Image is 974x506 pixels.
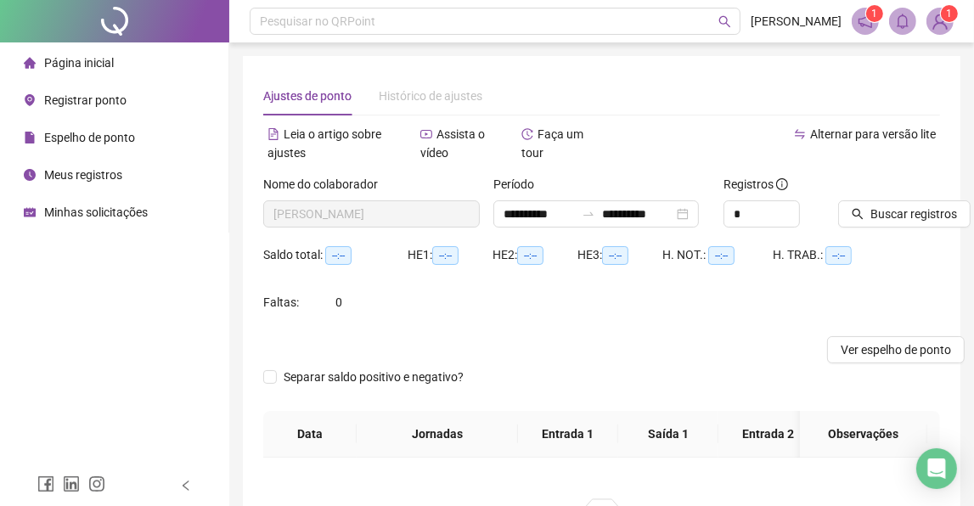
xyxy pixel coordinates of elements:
[518,411,618,458] th: Entrada 1
[852,208,864,220] span: search
[267,127,381,160] span: Leia o artigo sobre ajustes
[521,128,533,140] span: history
[420,128,432,140] span: youtube
[800,411,927,458] th: Observações
[88,475,105,492] span: instagram
[582,207,595,221] span: swap-right
[794,128,806,140] span: swap
[63,475,80,492] span: linkedin
[44,93,127,107] span: Registrar ponto
[662,245,773,265] div: H. NOT.:
[577,245,662,265] div: HE 3:
[408,245,493,265] div: HE 1:
[44,131,135,144] span: Espelho de ponto
[357,411,518,458] th: Jornadas
[947,8,953,20] span: 1
[180,480,192,492] span: left
[263,245,408,265] div: Saldo total:
[24,169,36,181] span: clock-circle
[872,8,878,20] span: 1
[814,424,914,443] span: Observações
[916,448,957,489] div: Open Intercom Messenger
[24,57,36,69] span: home
[602,246,628,265] span: --:--
[44,168,122,182] span: Meus registros
[263,175,389,194] label: Nome do colaborador
[517,246,543,265] span: --:--
[582,207,595,221] span: to
[521,127,583,160] span: Faça um tour
[263,295,301,309] span: Faltas:
[263,89,352,103] span: Ajustes de ponto
[708,246,735,265] span: --:--
[273,201,470,227] span: WIARA SANTOS DA SILVA SOARES
[776,178,788,190] span: info-circle
[267,128,279,140] span: file-text
[751,12,842,31] span: [PERSON_NAME]
[618,411,718,458] th: Saída 1
[379,89,482,103] span: Histórico de ajustes
[723,175,788,194] span: Registros
[432,246,459,265] span: --:--
[858,14,873,29] span: notification
[24,206,36,218] span: schedule
[895,14,910,29] span: bell
[866,5,883,22] sup: 1
[493,175,545,194] label: Período
[420,127,485,160] span: Assista o vídeo
[841,340,951,359] span: Ver espelho de ponto
[773,245,892,265] div: H. TRAB.:
[24,94,36,106] span: environment
[44,56,114,70] span: Página inicial
[37,475,54,492] span: facebook
[277,368,470,386] span: Separar saldo positivo e negativo?
[325,246,352,265] span: --:--
[44,205,148,219] span: Minhas solicitações
[263,411,357,458] th: Data
[870,205,957,223] span: Buscar registros
[825,246,852,265] span: --:--
[493,245,577,265] div: HE 2:
[718,15,731,28] span: search
[718,411,819,458] th: Entrada 2
[24,132,36,143] span: file
[927,8,953,34] img: 84078
[941,5,958,22] sup: Atualize o seu contato no menu Meus Dados
[335,295,342,309] span: 0
[838,200,971,228] button: Buscar registros
[827,336,965,363] button: Ver espelho de ponto
[810,127,936,141] span: Alternar para versão lite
